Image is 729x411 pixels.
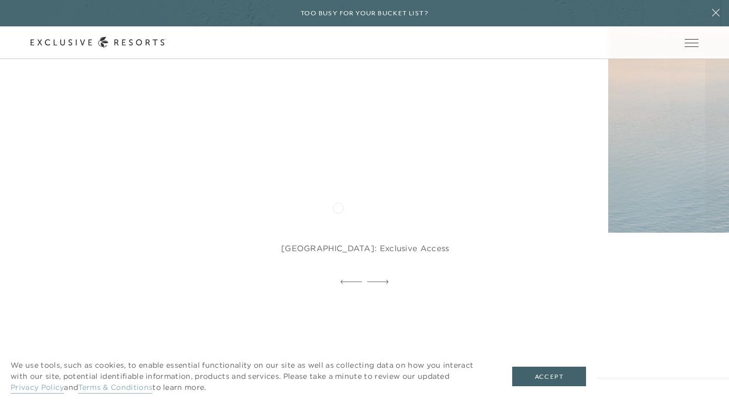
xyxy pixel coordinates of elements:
[512,367,586,387] button: Accept
[11,383,64,394] a: Privacy Policy
[301,8,428,18] h6: Too busy for your bucket list?
[11,360,491,393] p: We use tools, such as cookies, to enable essential functionality on our site as well as collectin...
[78,383,152,394] a: Terms & Conditions
[133,233,598,275] figcaption: [GEOGRAPHIC_DATA]: Exclusive Access
[685,39,698,46] button: Open navigation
